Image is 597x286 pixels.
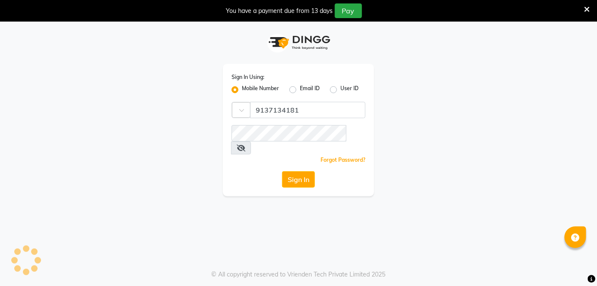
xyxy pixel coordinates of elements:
label: User ID [340,85,359,95]
img: logo1.svg [264,30,333,55]
div: You have a payment due from 13 days [226,6,333,16]
label: Email ID [300,85,320,95]
input: Username [232,125,346,141]
button: Sign In [282,171,315,188]
a: Forgot Password? [321,157,365,163]
label: Mobile Number [242,85,279,95]
label: Sign In Using: [232,73,264,81]
button: Pay [335,3,362,18]
input: Username [250,102,365,118]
